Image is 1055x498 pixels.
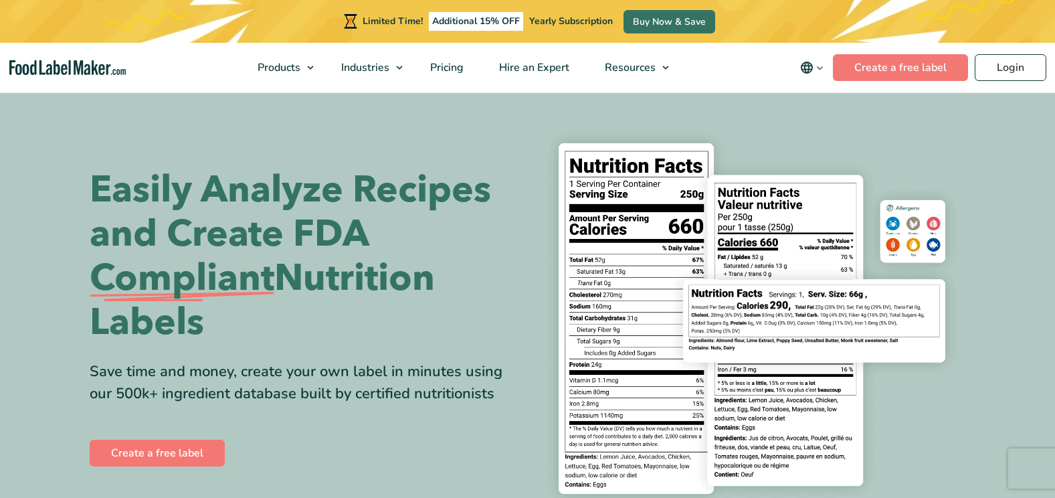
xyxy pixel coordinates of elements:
a: Products [240,43,320,92]
span: Industries [337,60,391,75]
div: Save time and money, create your own label in minutes using our 500k+ ingredient database built b... [90,361,518,405]
span: Hire an Expert [495,60,571,75]
span: Compliant [90,256,274,301]
a: Create a free label [833,54,968,81]
a: Resources [587,43,676,92]
a: Pricing [413,43,478,92]
span: Products [254,60,302,75]
span: Yearly Subscription [529,15,613,27]
span: Additional 15% OFF [429,12,523,31]
a: Create a free label [90,440,225,467]
span: Resources [601,60,657,75]
a: Industries [324,43,409,92]
a: Buy Now & Save [624,10,715,33]
span: Limited Time! [363,15,423,27]
a: Hire an Expert [482,43,584,92]
h1: Easily Analyze Recipes and Create FDA Nutrition Labels [90,168,518,345]
span: Pricing [426,60,465,75]
a: Login [975,54,1046,81]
